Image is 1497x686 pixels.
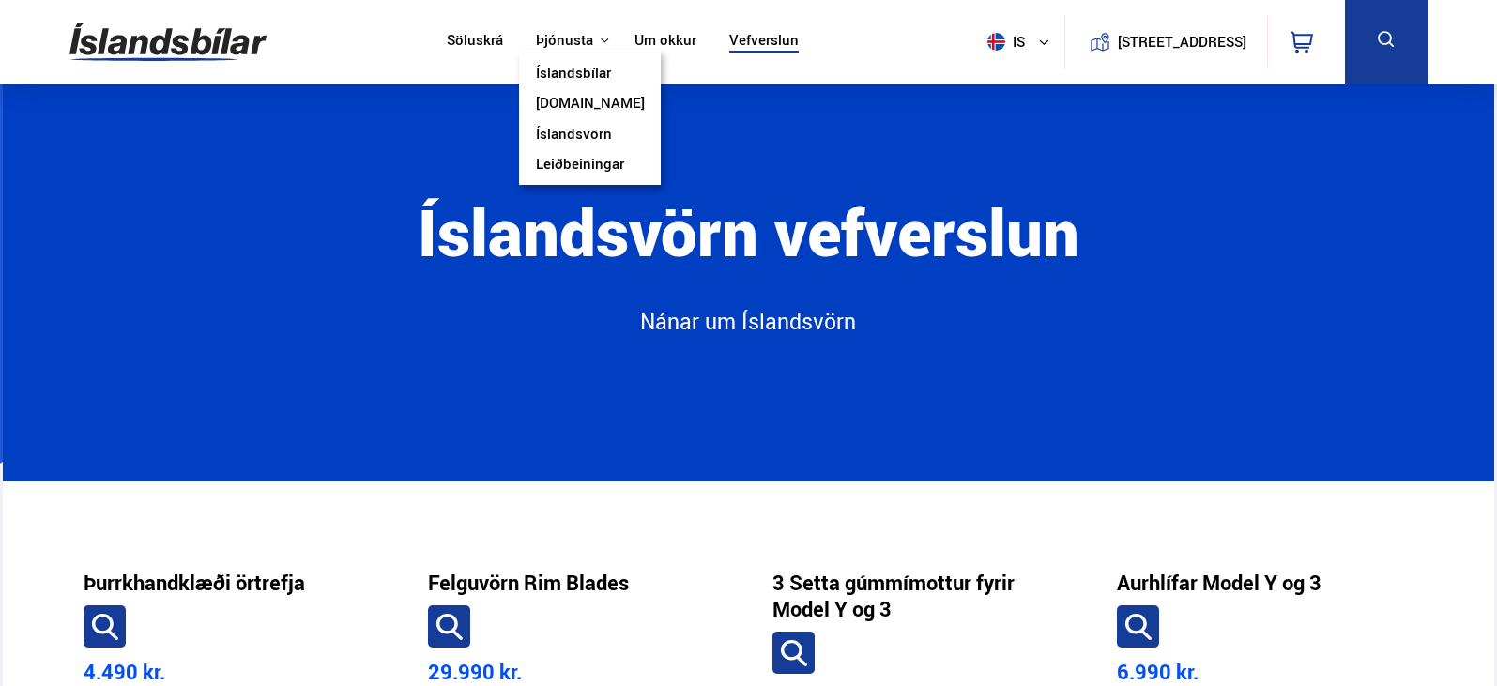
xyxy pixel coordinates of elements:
[1117,570,1321,596] a: Aurhlífar Model Y og 3
[987,33,1005,51] img: svg+xml;base64,PHN2ZyB4bWxucz0iaHR0cDovL3d3dy53My5vcmcvMjAwMC9zdmciIHdpZHRoPSI1MTIiIGhlaWdodD0iNT...
[980,14,1064,69] button: is
[84,570,305,596] a: Þurrkhandklæði örtrefja
[447,32,503,52] a: Söluskrá
[428,658,522,685] span: 29.990 kr.
[536,32,593,50] button: Þjónusta
[1075,15,1257,69] a: [STREET_ADDRESS]
[536,156,624,175] a: Leiðbeiningar
[729,32,799,52] a: Vefverslun
[536,65,611,84] a: Íslandsbílar
[1117,658,1199,685] span: 6.990 kr.
[428,570,629,596] a: Felguvörn Rim Blades
[536,126,612,145] a: Íslandsvörn
[69,11,267,72] img: G0Ugv5HjCgRt.svg
[634,32,696,52] a: Um okkur
[1125,34,1240,50] button: [STREET_ADDRESS]
[980,33,1027,51] span: is
[238,196,1258,307] h1: Íslandsvörn vefverslun
[772,570,1068,622] a: 3 Setta gúmmímottur fyrir Model Y og 3
[536,95,645,114] a: [DOMAIN_NAME]
[341,307,1156,353] a: Nánar um Íslandsvörn
[84,658,165,685] span: 4.490 kr.
[15,8,71,64] button: Opna LiveChat spjallviðmót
